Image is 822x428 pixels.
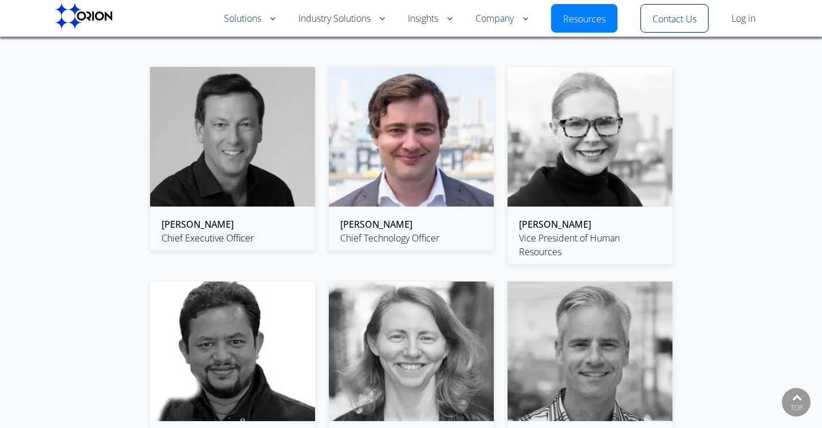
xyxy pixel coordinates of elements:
[731,12,756,26] a: Log in
[508,67,672,207] img: Brighton Clara
[340,218,412,231] a: [PERSON_NAME]
[224,12,276,26] a: Solutions
[329,67,494,207] img: Alex McNamara, CTO at Orion
[162,231,304,245] p: Chief Executive Officer
[408,12,453,26] a: Insights
[508,282,672,421] img: Jensen Mort
[475,12,528,26] a: Company
[329,282,494,421] img: Orion Product Manager Ellen Juhlin
[652,13,697,26] a: Contact Us
[519,231,661,259] p: Vice President of Human Resources
[340,231,482,245] p: Chief Technology Officer
[150,67,315,207] img: Gregory Taylor
[150,282,315,421] img: Sayan Chatterjee
[616,295,822,428] iframe: Chat Widget
[298,12,385,26] a: Industry Solutions
[55,3,112,29] img: Orion labs Black logo
[162,218,234,231] a: [PERSON_NAME]
[519,218,591,231] a: [PERSON_NAME]
[563,13,605,26] a: Resources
